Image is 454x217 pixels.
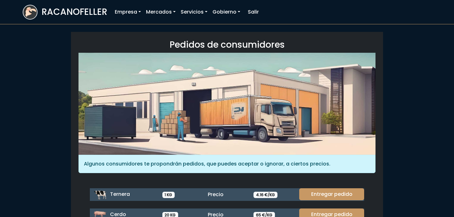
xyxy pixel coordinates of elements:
[79,53,375,155] img: orders.jpg
[94,188,106,201] img: ternera.png
[178,6,210,18] a: Servicios
[210,6,243,18] a: Gobierno
[79,39,375,50] h3: Pedidos de consumidores
[79,155,375,173] div: Algunos consumidores te propondrán pedidos, que puedes aceptar o ignorar, a ciertos precios.
[112,6,143,18] a: Empresa
[110,190,130,198] span: Ternera
[42,7,107,17] h3: RACANOFELLER
[299,188,364,200] a: Entregar pedido
[23,5,37,17] img: logoracarojo.png
[245,6,261,18] a: Salir
[253,192,277,198] span: 4.16 €/KG
[204,191,250,198] div: Precio
[23,3,107,21] a: RACANOFELLER
[162,192,175,198] span: 1 KG
[143,6,178,18] a: Mercados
